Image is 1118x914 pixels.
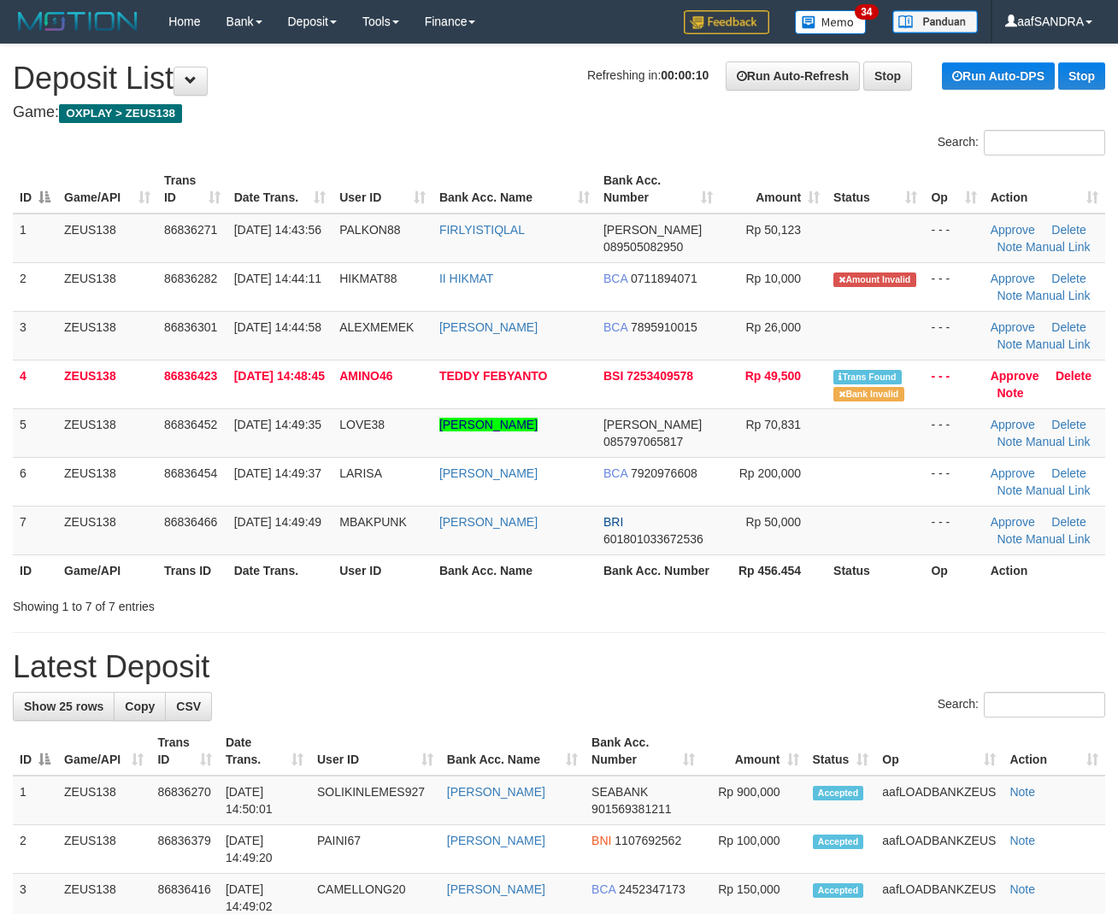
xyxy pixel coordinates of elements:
input: Search: [984,692,1105,718]
td: 1 [13,776,57,825]
span: Amount is not matched [833,272,915,287]
strong: 00:00:10 [661,68,709,82]
a: [PERSON_NAME] [447,834,545,847]
th: Trans ID: activate to sort column ascending [157,165,227,214]
a: TEDDY FEBYANTO [439,369,548,383]
td: - - - [924,360,983,408]
td: ZEUS138 [57,311,157,360]
a: Approve [991,466,1035,480]
span: Accepted [813,786,864,800]
h4: Game: [13,104,1105,121]
a: Note [997,435,1022,448]
span: Accepted [813,835,864,849]
input: Search: [984,130,1105,155]
a: Note [997,337,1022,351]
a: Run Auto-DPS [942,62,1055,90]
span: [DATE] 14:49:49 [234,515,321,529]
td: PAINI67 [310,825,440,874]
th: User ID: activate to sort column ascending [310,727,440,776]
span: Copy 085797065817 to clipboard [603,435,683,448]
span: Rp 70,831 [746,418,802,431]
th: Trans ID: activate to sort column ascending [150,727,219,776]
a: [PERSON_NAME] [439,418,538,431]
h1: Latest Deposit [13,650,1105,684]
th: Bank Acc. Number [597,554,720,586]
td: aafLOADBANKZEUS [875,776,1003,825]
td: ZEUS138 [57,408,157,457]
th: Date Trans.: activate to sort column ascending [219,727,310,776]
td: ZEUS138 [57,214,157,263]
a: Delete [1051,223,1086,237]
span: [DATE] 14:44:58 [234,320,321,334]
span: MBAKPUNK [339,515,407,529]
span: PALKON88 [339,223,400,237]
td: 2 [13,262,57,311]
th: Game/API [57,554,157,586]
a: Manual Link [1026,435,1091,448]
span: Accepted [813,883,864,898]
img: MOTION_logo.png [13,9,143,34]
th: ID: activate to sort column descending [13,727,57,776]
span: AMINO46 [339,369,392,383]
td: 1 [13,214,57,263]
td: ZEUS138 [57,776,150,825]
a: Approve [991,369,1039,383]
th: Trans ID [157,554,227,586]
td: Rp 100,000 [702,825,806,874]
span: Rp 10,000 [746,272,802,285]
span: [PERSON_NAME] [603,223,702,237]
a: [PERSON_NAME] [439,515,538,529]
th: ID [13,554,57,586]
a: Note [997,240,1022,254]
span: BSI [603,369,623,383]
a: Note [997,289,1022,302]
a: Delete [1051,418,1086,431]
a: Note [997,532,1022,546]
th: User ID [332,554,432,586]
span: Copy 0711894071 to clipboard [631,272,697,285]
a: Manual Link [1026,240,1091,254]
th: Action [984,554,1105,586]
td: Rp 900,000 [702,776,806,825]
a: Delete [1056,369,1092,383]
span: [DATE] 14:43:56 [234,223,321,237]
th: Game/API: activate to sort column ascending [57,165,157,214]
td: ZEUS138 [57,825,150,874]
a: Stop [863,62,912,91]
th: Bank Acc. Name [432,554,597,586]
img: Feedback.jpg [684,10,769,34]
a: Manual Link [1026,337,1091,351]
th: Status [827,554,924,586]
span: Rp 50,123 [746,223,802,237]
span: 86836466 [164,515,217,529]
span: Rp 200,000 [739,466,801,480]
th: Amount: activate to sort column ascending [720,165,827,214]
span: BCA [603,272,627,285]
th: Status: activate to sort column ascending [827,165,924,214]
th: Op: activate to sort column ascending [924,165,983,214]
span: 86836271 [164,223,217,237]
span: [DATE] 14:49:35 [234,418,321,431]
span: HIKMAT88 [339,272,397,285]
th: Action: activate to sort column ascending [1003,727,1105,776]
span: Copy 901569381211 to clipboard [591,802,671,816]
span: Copy 7253409578 to clipboard [627,369,693,383]
th: Op [924,554,983,586]
span: Rp 26,000 [746,320,802,334]
a: Note [997,483,1022,497]
th: Bank Acc. Number: activate to sort column ascending [597,165,720,214]
div: Showing 1 to 7 of 7 entries [13,591,453,615]
th: Date Trans.: activate to sort column ascending [227,165,333,214]
th: User ID: activate to sort column ascending [332,165,432,214]
a: Delete [1051,466,1086,480]
label: Search: [938,130,1105,155]
a: Note [1009,882,1035,896]
a: Delete [1051,515,1086,529]
th: Status: activate to sort column ascending [806,727,876,776]
td: 86836270 [150,776,219,825]
td: [DATE] 14:49:20 [219,825,310,874]
a: Run Auto-Refresh [726,62,860,91]
span: 86836452 [164,418,217,431]
span: Copy 089505082950 to clipboard [603,240,683,254]
a: Stop [1058,62,1105,90]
